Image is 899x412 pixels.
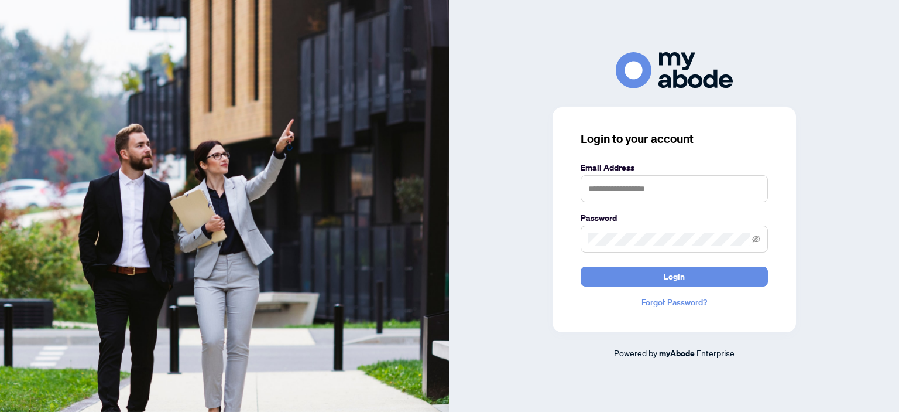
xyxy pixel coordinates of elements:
[614,348,657,358] span: Powered by
[696,348,735,358] span: Enterprise
[752,235,760,243] span: eye-invisible
[581,267,768,287] button: Login
[581,131,768,147] h3: Login to your account
[581,296,768,309] a: Forgot Password?
[659,347,695,360] a: myAbode
[581,212,768,224] label: Password
[664,267,685,286] span: Login
[616,52,733,88] img: ma-logo
[581,161,768,174] label: Email Address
